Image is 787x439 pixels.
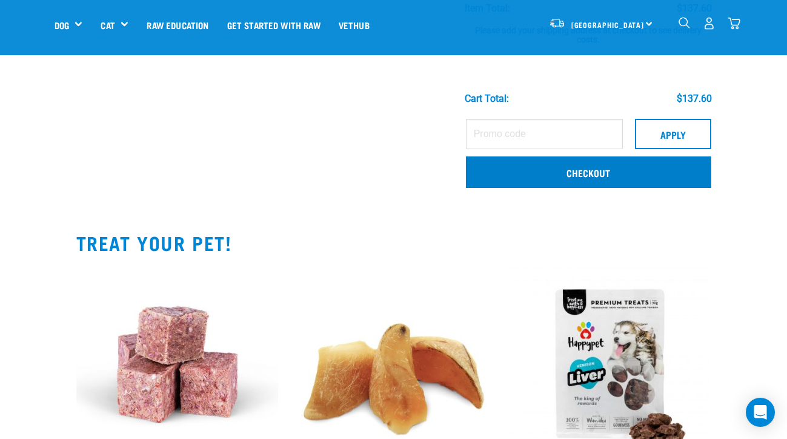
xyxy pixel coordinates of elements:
span: [GEOGRAPHIC_DATA] [571,22,645,27]
img: home-icon-1@2x.png [679,17,690,28]
div: $137.60 [677,93,712,104]
a: Raw Education [138,1,218,49]
a: Get started with Raw [218,1,330,49]
img: home-icon@2x.png [728,17,740,30]
button: Apply [635,119,711,149]
a: Dog [55,18,69,32]
a: Cat [101,18,115,32]
div: Cart total: [465,93,509,104]
a: Vethub [330,1,379,49]
a: Checkout [466,156,711,188]
div: Open Intercom Messenger [746,398,775,427]
img: van-moving.png [549,18,565,28]
input: Promo code [466,119,623,149]
h2: TREAT YOUR PET! [76,232,711,253]
img: user.png [703,17,716,30]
